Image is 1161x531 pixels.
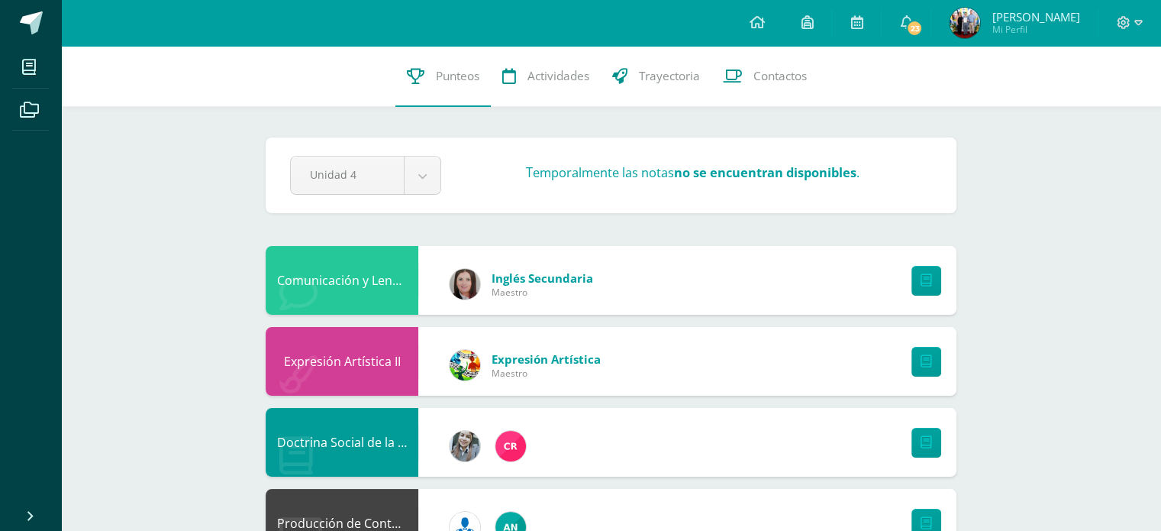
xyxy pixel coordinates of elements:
[266,408,418,477] div: Doctrina Social de la Iglesia
[526,164,859,181] h3: Temporalmente las notas .
[950,8,980,38] img: 38a3ada54a4a5d869453cc53baaa4a42.png
[495,431,526,461] img: 866c3f3dc5f3efb798120d7ad13644d9.png
[753,68,807,84] span: Contactos
[601,46,711,107] a: Trayectoria
[492,367,601,380] span: Maestro
[491,46,601,107] a: Actividades
[266,327,418,396] div: Expresión Artística II
[527,68,589,84] span: Actividades
[992,9,1079,24] span: [PERSON_NAME]
[450,431,480,461] img: cba4c69ace659ae4cf02a5761d9a2473.png
[436,68,479,84] span: Punteos
[711,46,818,107] a: Contactos
[266,246,418,315] div: Comunicación y Lenguaje L3 Inglés
[674,164,856,181] strong: no se encuentran disponibles
[450,350,480,380] img: 159e24a6ecedfdf8f489544946a573f0.png
[492,351,601,367] span: Expresión Artística
[992,23,1079,36] span: Mi Perfil
[492,270,593,286] span: Inglés Secundaria
[310,157,385,193] span: Unidad 4
[291,157,440,194] a: Unidad 4
[492,286,593,299] span: Maestro
[639,68,700,84] span: Trayectoria
[395,46,491,107] a: Punteos
[906,20,923,37] span: 23
[450,269,480,299] img: 8af0450cf43d44e38c4a1497329761f3.png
